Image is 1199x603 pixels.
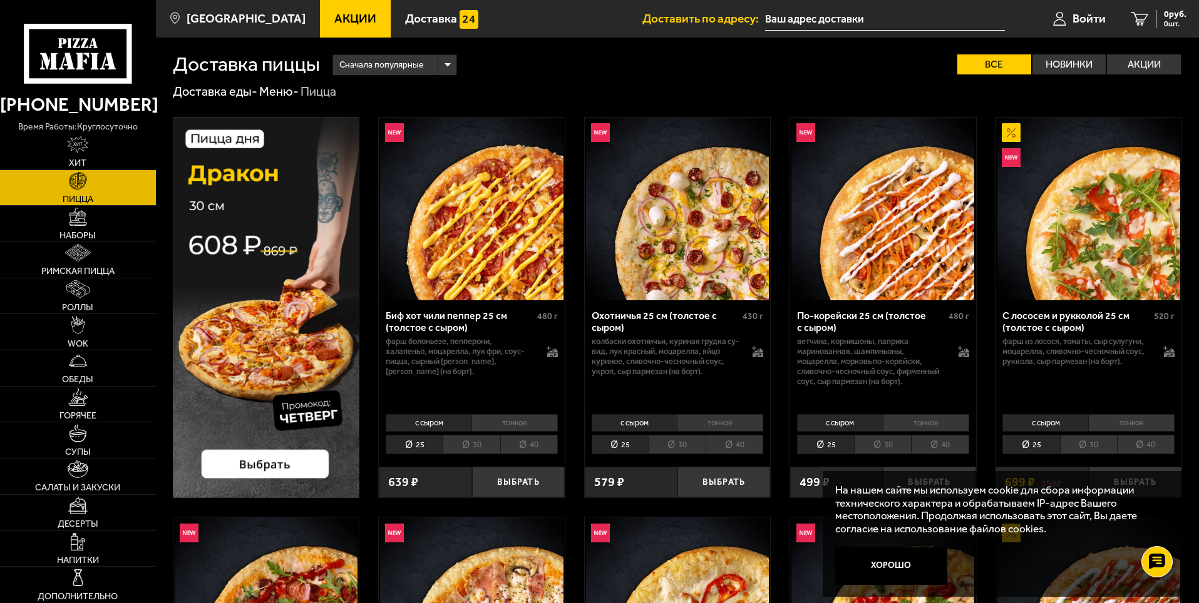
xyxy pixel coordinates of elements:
[594,476,624,489] span: 579 ₽
[385,123,404,142] img: Новинка
[592,310,740,333] div: Охотничья 25 см (толстое с сыром)
[586,118,769,300] img: Охотничья 25 см (толстое с сыром)
[68,339,88,348] span: WOK
[173,84,257,99] a: Доставка еды-
[62,303,93,312] span: Роллы
[180,524,198,542] img: Новинка
[380,118,563,300] img: Биф хот чили пеппер 25 см (толстое с сыром)
[911,435,969,454] li: 40
[443,435,500,454] li: 30
[949,311,969,322] span: 480 г
[1089,467,1181,497] button: Выбрать
[1002,148,1021,167] img: Новинка
[835,484,1163,535] p: На нашем сайте мы используем cookie для сбора информации технического характера и обрабатываем IP...
[743,311,763,322] span: 430 г
[796,524,815,542] img: Новинка
[38,592,118,600] span: Дополнительно
[677,414,763,432] li: тонкое
[301,84,336,100] div: Пицца
[1073,13,1106,24] span: Войти
[1164,20,1186,28] span: 0 шт.
[1088,414,1175,432] li: тонкое
[642,13,765,24] span: Доставить по адресу:
[339,53,423,77] span: Сначала популярные
[1002,435,1059,454] li: 25
[957,54,1031,74] label: Все
[1002,414,1088,432] li: с сыром
[58,519,98,528] span: Десерты
[385,524,404,542] img: Новинка
[796,123,815,142] img: Новинка
[41,266,115,275] span: Римская пицца
[1002,310,1151,333] div: С лососем и рукколой 25 см (толстое с сыром)
[65,447,91,456] span: Супы
[173,54,320,74] h1: Доставка пиццы
[63,195,93,203] span: Пицца
[1002,337,1151,367] p: фарш из лосося, томаты, сыр сулугуни, моцарелла, сливочно-чесночный соус, руккола, сыр пармезан (...
[1032,54,1106,74] label: Новинки
[585,118,771,300] a: НовинкаОхотничья 25 см (толстое с сыром)
[334,13,376,24] span: Акции
[997,118,1180,300] img: С лососем и рукколой 25 см (толстое с сыром)
[592,337,740,377] p: колбаски охотничьи, куриная грудка су-вид, лук красный, моцарелла, яйцо куриное, сливочно-чесночн...
[388,476,418,489] span: 639 ₽
[472,467,565,497] button: Выбрать
[883,467,975,497] button: Выбрать
[405,13,457,24] span: Доставка
[592,414,677,432] li: с сыром
[1154,311,1175,322] span: 520 г
[797,435,854,454] li: 25
[797,310,945,333] div: По-корейски 25 см (толстое с сыром)
[883,414,969,432] li: тонкое
[996,118,1181,300] a: АкционныйНовинкаС лососем и рукколой 25 см (толстое с сыром)
[1060,435,1117,454] li: 30
[62,375,93,383] span: Обеды
[35,483,120,492] span: Салаты и закуски
[69,158,86,167] span: Хит
[591,123,610,142] img: Новинка
[797,337,945,387] p: ветчина, корнишоны, паприка маринованная, шампиньоны, моцарелла, морковь по-корейски, сливочно-че...
[59,231,96,240] span: Наборы
[187,13,306,24] span: [GEOGRAPHIC_DATA]
[57,555,99,564] span: Напитки
[500,435,558,454] li: 40
[592,435,649,454] li: 25
[790,118,976,300] a: НовинкаПо-корейски 25 см (толстое с сыром)
[460,10,478,29] img: 15daf4d41897b9f0e9f617042186c801.svg
[706,435,763,454] li: 40
[1002,123,1021,142] img: Акционный
[835,547,948,585] button: Хорошо
[791,118,974,300] img: По-корейски 25 см (толстое с сыром)
[1117,435,1175,454] li: 40
[386,310,534,333] div: Биф хот чили пеппер 25 см (толстое с сыром)
[537,311,558,322] span: 480 г
[797,414,883,432] li: с сыром
[800,476,830,489] span: 499 ₽
[765,8,1005,31] input: Ваш адрес доставки
[59,411,96,420] span: Горячее
[259,84,299,99] a: Меню-
[471,414,558,432] li: тонкое
[1107,54,1181,74] label: Акции
[854,435,911,454] li: 30
[677,467,770,497] button: Выбрать
[1164,10,1186,19] span: 0 руб.
[386,337,534,377] p: фарш болоньезе, пепперони, халапеньо, моцарелла, лук фри, соус-пицца, сырный [PERSON_NAME], [PERS...
[379,118,565,300] a: НовинкаБиф хот чили пеппер 25 см (толстое с сыром)
[649,435,706,454] li: 30
[386,414,471,432] li: с сыром
[386,435,443,454] li: 25
[591,524,610,542] img: Новинка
